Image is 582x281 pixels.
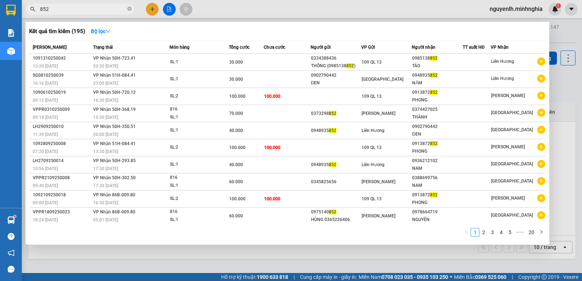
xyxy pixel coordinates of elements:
[170,45,190,50] span: Món hàng
[491,110,533,115] span: [GEOGRAPHIC_DATA]
[412,191,462,199] div: 0913872
[93,132,118,137] span: 20:00 [DATE]
[412,131,462,138] div: ĐEN
[491,93,525,98] span: [PERSON_NAME]
[8,249,15,256] span: notification
[491,213,533,218] span: [GEOGRAPHIC_DATA]
[412,96,462,104] div: PHONG
[537,228,546,237] li: Next Page
[362,145,382,150] span: 109 QL 13
[412,140,462,148] div: 0913872
[537,109,545,117] span: plus-circle
[537,92,545,100] span: plus-circle
[93,217,118,222] span: 05:01 [DATE]
[170,92,224,100] div: SL: 2
[412,208,462,216] div: 0978664719
[29,28,85,35] h3: Kết quả tìm kiếm ( 195 )
[93,200,118,205] span: 16:30 [DATE]
[430,141,438,146] span: 852
[33,98,58,103] span: 09:12 [DATE]
[170,144,224,152] div: SL: 2
[170,105,224,113] div: 816
[229,196,246,201] span: 100.000
[8,233,15,240] span: question-circle
[170,113,224,121] div: SL: 1
[264,145,280,150] span: 100.000
[497,228,506,237] li: 4
[93,124,136,129] span: VP Nhận 50H-350.51
[311,62,361,70] div: THÔNG (0985138 )
[33,72,91,79] div: SG0810250039
[412,106,462,113] div: 0374427025
[506,228,514,236] a: 5
[412,45,435,50] span: Người nhận
[229,145,246,150] span: 100.000
[229,60,243,65] span: 30.000
[33,123,91,131] div: LH2909250010
[537,211,545,219] span: plus-circle
[430,90,438,95] span: 852
[93,158,136,163] span: VP Nhận 50H-293.85
[33,89,91,96] div: 1090610250019
[464,230,469,234] span: left
[329,162,336,167] span: 852
[491,59,514,64] span: Liên Hương
[488,228,497,237] li: 3
[30,7,35,12] span: search
[412,123,462,131] div: 0902790442
[537,126,545,134] span: plus-circle
[33,106,91,113] div: VPPR0310250009
[229,213,243,218] span: 60.000
[491,127,533,132] span: [GEOGRAPHIC_DATA]
[462,228,471,237] li: Previous Page
[514,228,526,237] li: Next 5 Pages
[362,111,395,116] span: [PERSON_NAME]
[412,113,462,121] div: THÀNH
[361,45,375,50] span: VP Gửi
[537,160,545,168] span: plus-circle
[33,81,58,86] span: 16:16 [DATE]
[264,196,280,201] span: 100.000
[362,162,384,167] span: Liên Hương
[33,115,58,120] span: 09:18 [DATE]
[311,208,361,216] div: 0975140
[229,128,243,133] span: 40.000
[491,76,514,81] span: Liên Hương
[170,182,224,190] div: SL: 1
[93,73,136,78] span: VP Nhận 51H-084.41
[412,182,462,189] div: NAM
[491,45,509,50] span: VP Nhận
[412,62,462,70] div: TẢO
[412,157,462,165] div: 0936212102
[412,79,462,87] div: NĂM
[463,45,485,50] span: TT xuất HĐ
[430,192,438,197] span: 852
[311,161,361,169] div: 0948935
[412,55,462,62] div: 0985138
[311,216,361,224] div: HÙNG 0365226406
[329,128,336,133] span: 852
[479,228,488,237] li: 2
[229,45,250,50] span: Tổng cước
[311,72,361,79] div: 0902790442
[311,45,331,50] span: Người gửi
[33,166,58,171] span: 10:56 [DATE]
[105,29,111,34] span: down
[412,148,462,155] div: PHONG
[93,107,136,112] span: VP Nhận 50H-368.19
[489,228,497,236] a: 3
[33,183,58,188] span: 09:40 [DATE]
[229,179,243,184] span: 60.000
[526,228,537,237] li: 20
[170,75,224,83] div: SL: 1
[264,94,280,99] span: 100.000
[537,75,545,83] span: plus-circle
[33,157,91,165] div: LH2709250014
[93,98,118,103] span: 16:30 [DATE]
[362,179,395,184] span: [PERSON_NAME]
[93,183,118,188] span: 17:30 [DATE]
[311,55,361,62] div: 0334388436
[93,115,118,120] span: 15:30 [DATE]
[471,228,479,236] a: 1
[506,228,514,237] li: 5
